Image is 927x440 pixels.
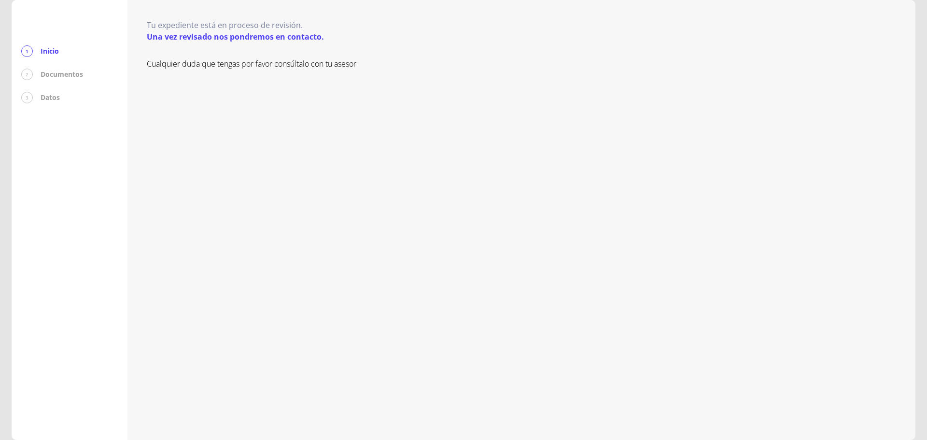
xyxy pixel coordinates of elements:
div: 1 [21,45,33,57]
p: Datos [41,93,60,102]
p: Inicio [41,46,59,56]
div: 3 [21,92,33,103]
p: Tu expediente está en proceso de revisión. [147,19,324,31]
p: Cualquier duda que tengas por favor consúltalo con tu asesor [147,58,896,70]
p: Una vez revisado nos pondremos en contacto. [147,31,324,43]
p: Documentos [41,70,83,79]
div: 2 [21,69,33,80]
